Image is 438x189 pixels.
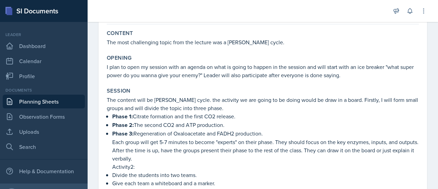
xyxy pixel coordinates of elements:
label: Session [107,87,131,94]
div: Help & Documentation [3,164,85,178]
p: Activity2: [112,163,419,171]
p: Regeneration of Oxaloacetate and FADH2​ production. [112,129,419,138]
a: Calendar [3,54,85,68]
div: Leader [3,32,85,38]
a: Profile [3,69,85,83]
strong: Phase 2: [112,121,134,129]
p: Each group will get 5-7 minutes to become "experts" on their phase. They should focus on the key ... [112,138,419,163]
p: Divide the students into two teams. [112,171,419,179]
a: Planning Sheets [3,95,85,108]
a: Dashboard [3,39,85,53]
strong: Phase 3: [112,130,133,138]
label: Content [107,30,133,37]
p: Citrate formation and the first CO2​ release. [112,112,419,121]
p: The content will be [PERSON_NAME] cycle. the activity we are going to be doing would be draw in a... [107,96,419,112]
p: I plan to open my session with an agenda on what is going to happen in the session and will start... [107,63,419,79]
p: The most challenging topic from the lecture was a [PERSON_NAME] cycle. [107,38,419,46]
strong: Phase 1: [112,113,133,120]
p: The second CO2​ and ATP production. [112,121,419,129]
a: Uploads [3,125,85,139]
div: Documents [3,87,85,93]
label: Opening [107,55,132,61]
a: Search [3,140,85,154]
p: Give each team a whiteboard and a marker. [112,179,419,187]
a: Observation Forms [3,110,85,123]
